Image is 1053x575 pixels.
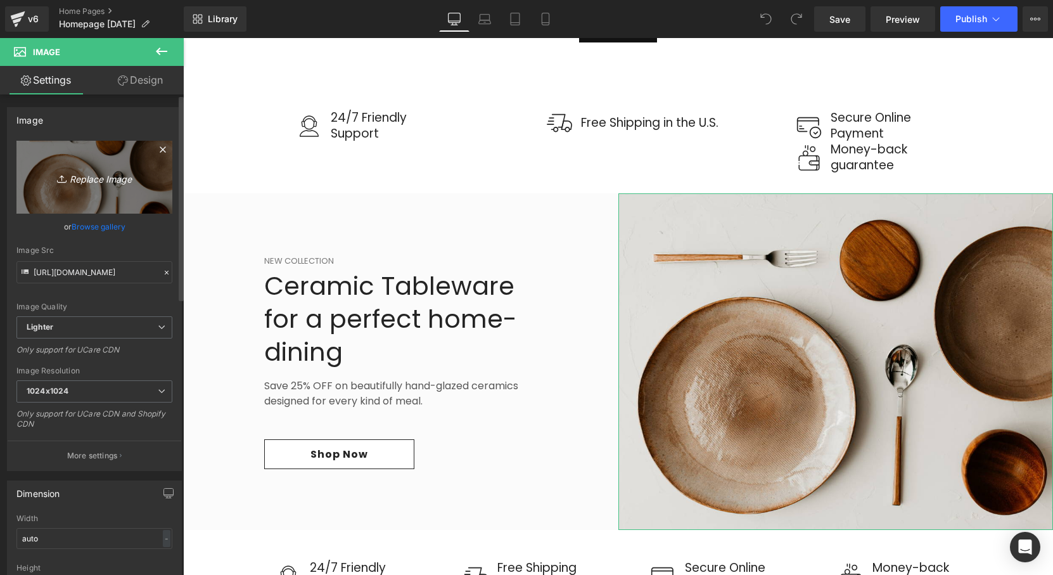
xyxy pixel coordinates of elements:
[829,13,850,26] span: Save
[16,261,172,283] input: Link
[940,6,1018,32] button: Publish
[16,302,172,311] div: Image Quality
[81,217,354,229] p: New Collection
[955,14,987,24] span: Publish
[784,6,809,32] button: Redo
[886,13,920,26] span: Preview
[648,88,805,104] p: Payment
[163,530,170,547] div: -
[16,514,172,523] div: Width
[148,88,305,104] p: Support
[127,522,243,538] p: 24/7 Friendly
[25,11,41,27] div: v6
[72,216,125,238] a: Browse gallery
[67,450,118,462] p: More settings
[81,340,354,371] p: Save 25% OFF on beautifully hand-glazed ceramics designed for every kind of meal.
[8,441,181,470] button: More settings
[44,169,145,185] i: Replace Image
[1023,6,1048,32] button: More
[16,528,172,549] input: auto
[27,322,53,332] b: Lighter
[148,72,305,88] p: 24/7 Friendly
[648,104,805,120] p: Money-back
[81,401,231,431] a: Shop now
[16,409,172,437] div: Only support for UCare CDN and Shopify CDN
[81,231,354,330] h2: Ceramic Tableware for a perfect home-dining
[59,19,136,29] span: Homepage [DATE]
[208,13,238,25] span: Library
[33,47,60,57] span: Image
[16,246,172,255] div: Image Src
[398,77,556,93] p: Free Shipping in the U.S.
[871,6,935,32] a: Preview
[27,386,68,396] b: 1024x1024
[16,108,43,126] div: Image
[500,6,530,32] a: Tablet
[5,6,49,32] a: v6
[1010,532,1040,562] div: Open Intercom Messenger
[439,6,469,32] a: Desktop
[469,6,500,32] a: Laptop
[689,522,805,538] p: Money-back
[16,220,172,233] div: or
[502,522,618,538] p: Secure Online
[94,66,186,94] a: Design
[184,6,246,32] a: New Library
[16,366,172,375] div: Image Resolution
[753,6,779,32] button: Undo
[16,564,172,572] div: Height
[530,6,561,32] a: Mobile
[648,72,805,88] p: Secure Online
[59,6,184,16] a: Home Pages
[16,481,60,499] div: Dimension
[16,345,172,363] div: Only support for UCare CDN
[314,522,430,538] p: Free Shipping
[648,120,805,136] p: guarantee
